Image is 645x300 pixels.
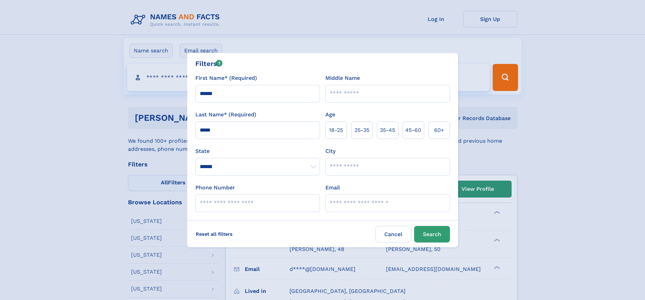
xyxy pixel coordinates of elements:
[329,126,343,134] span: 18‑25
[414,226,450,243] button: Search
[325,184,340,192] label: Email
[354,126,369,134] span: 25‑35
[325,74,360,82] label: Middle Name
[195,147,320,155] label: State
[325,111,335,119] label: Age
[195,59,223,69] div: Filters
[380,126,395,134] span: 35‑45
[195,184,235,192] label: Phone Number
[434,126,444,134] span: 60+
[191,226,237,242] label: Reset all filters
[375,226,411,243] label: Cancel
[195,74,257,82] label: First Name* (Required)
[325,147,336,155] label: City
[195,111,256,119] label: Last Name* (Required)
[405,126,421,134] span: 45‑60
